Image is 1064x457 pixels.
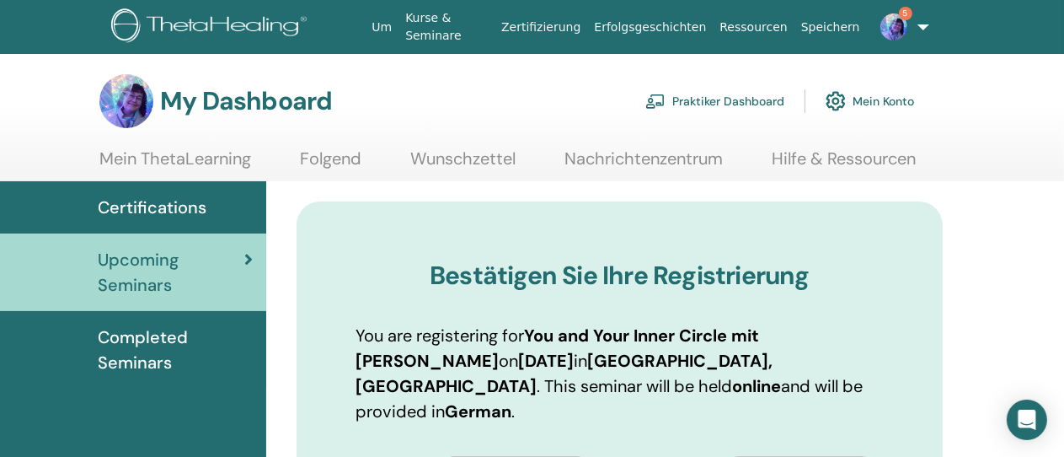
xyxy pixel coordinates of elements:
[98,195,206,220] span: Certifications
[410,148,516,181] a: Wunschzettel
[300,148,361,181] a: Folgend
[564,148,723,181] a: Nachrichtenzentrum
[365,12,398,43] a: Um
[495,12,587,43] a: Zertifizierung
[826,87,846,116] img: cog.svg
[1007,400,1047,440] div: Open Intercom Messenger
[356,325,759,372] b: You and Your Inner Circle mit [PERSON_NAME]
[356,323,884,424] p: You are registering for on in . This seminar will be held and will be provided in .
[111,8,313,46] img: logo.png
[518,350,574,372] b: [DATE]
[160,86,332,116] h3: My Dashboard
[713,12,794,43] a: Ressourcen
[98,325,253,375] span: Completed Seminars
[732,375,781,397] b: online
[794,12,867,43] a: Speichern
[645,94,666,109] img: chalkboard-teacher.svg
[772,148,916,181] a: Hilfe & Ressourcen
[445,401,511,422] b: German
[880,13,907,40] img: default.jpg
[398,3,495,51] a: Kurse & Seminare
[98,247,244,298] span: Upcoming Seminars
[826,83,914,120] a: Mein Konto
[356,261,884,291] h3: Bestätigen Sie Ihre Registrierung
[587,12,713,43] a: Erfolgsgeschichten
[899,7,912,20] span: 5
[99,74,153,128] img: default.jpg
[645,83,784,120] a: Praktiker Dashboard
[99,148,251,181] a: Mein ThetaLearning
